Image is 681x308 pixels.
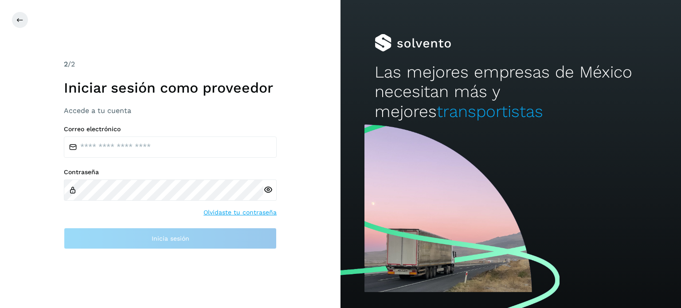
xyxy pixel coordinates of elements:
[152,235,189,242] span: Inicia sesión
[64,125,277,133] label: Correo electrónico
[64,168,277,176] label: Contraseña
[64,228,277,249] button: Inicia sesión
[64,79,277,96] h1: Iniciar sesión como proveedor
[204,208,277,217] a: Olvidaste tu contraseña
[64,106,277,115] h3: Accede a tu cuenta
[437,102,543,121] span: transportistas
[64,59,277,70] div: /2
[64,60,68,68] span: 2
[375,62,647,121] h2: Las mejores empresas de México necesitan más y mejores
